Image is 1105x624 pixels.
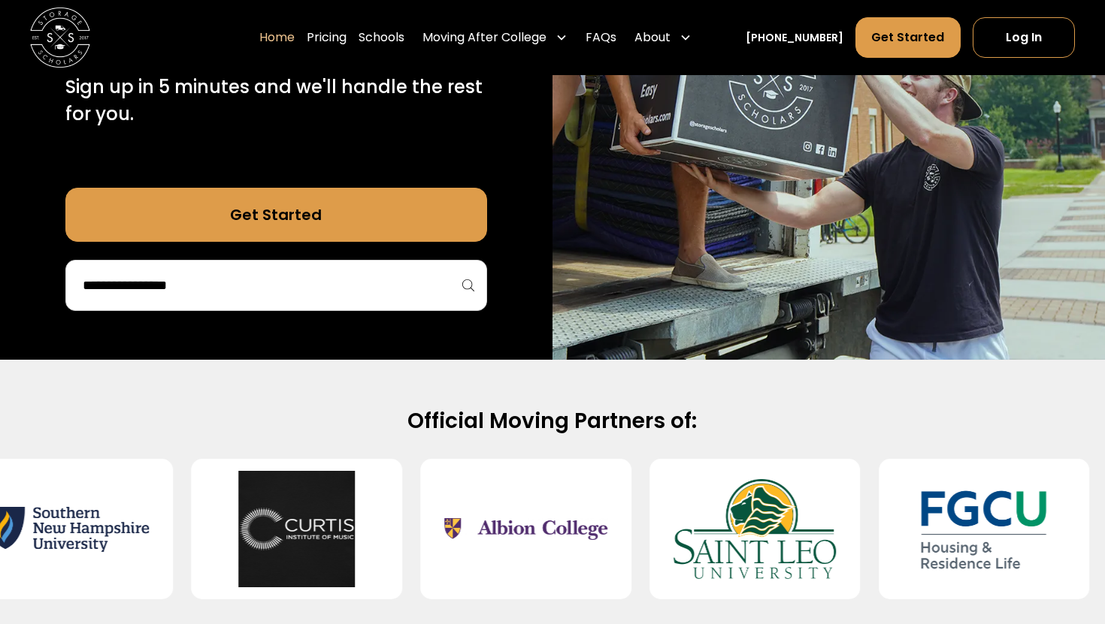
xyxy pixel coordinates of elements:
[855,17,960,58] a: Get Started
[973,17,1075,58] a: Log In
[628,17,698,59] div: About
[70,408,1034,436] h2: Official Moving Partners of:
[674,471,837,587] img: Saint Leo University
[307,17,347,59] a: Pricing
[586,17,616,59] a: FAQs
[215,471,378,587] img: Curtis Institute of Music
[30,8,90,68] a: home
[65,188,487,242] a: Get Started
[65,74,487,128] p: Sign up in 5 minutes and we'll handle the rest for you.
[634,29,671,47] div: About
[422,29,546,47] div: Moving After College
[444,471,607,587] img: Albion College
[259,17,295,59] a: Home
[359,17,404,59] a: Schools
[746,30,843,46] a: [PHONE_NUMBER]
[416,17,574,59] div: Moving After College
[903,471,1066,587] img: Florida Gulf Coast University
[30,8,90,68] img: Storage Scholars main logo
